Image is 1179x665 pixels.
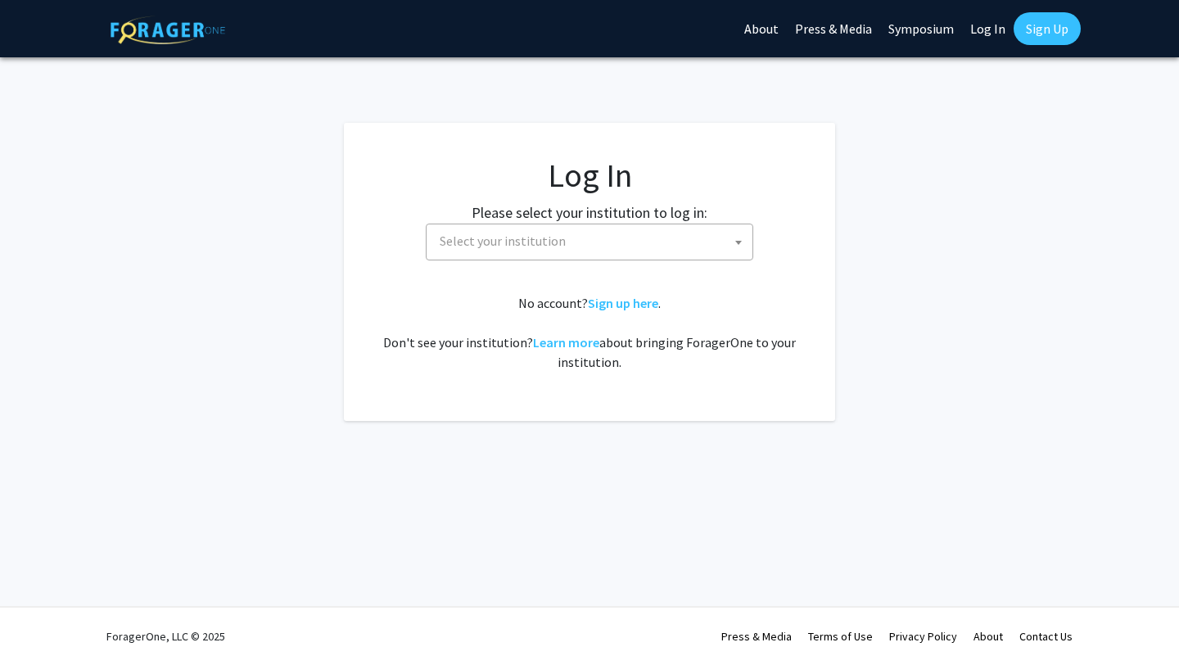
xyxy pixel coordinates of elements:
[433,224,752,258] span: Select your institution
[1014,12,1081,45] a: Sign Up
[111,16,225,44] img: ForagerOne Logo
[377,156,802,195] h1: Log In
[440,233,566,249] span: Select your institution
[973,629,1003,644] a: About
[106,608,225,665] div: ForagerOne, LLC © 2025
[889,629,957,644] a: Privacy Policy
[426,224,753,260] span: Select your institution
[808,629,873,644] a: Terms of Use
[1019,629,1073,644] a: Contact Us
[533,334,599,351] a: Learn more about bringing ForagerOne to your institution
[588,295,658,311] a: Sign up here
[472,201,707,224] label: Please select your institution to log in:
[377,293,802,372] div: No account? . Don't see your institution? about bringing ForagerOne to your institution.
[721,629,792,644] a: Press & Media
